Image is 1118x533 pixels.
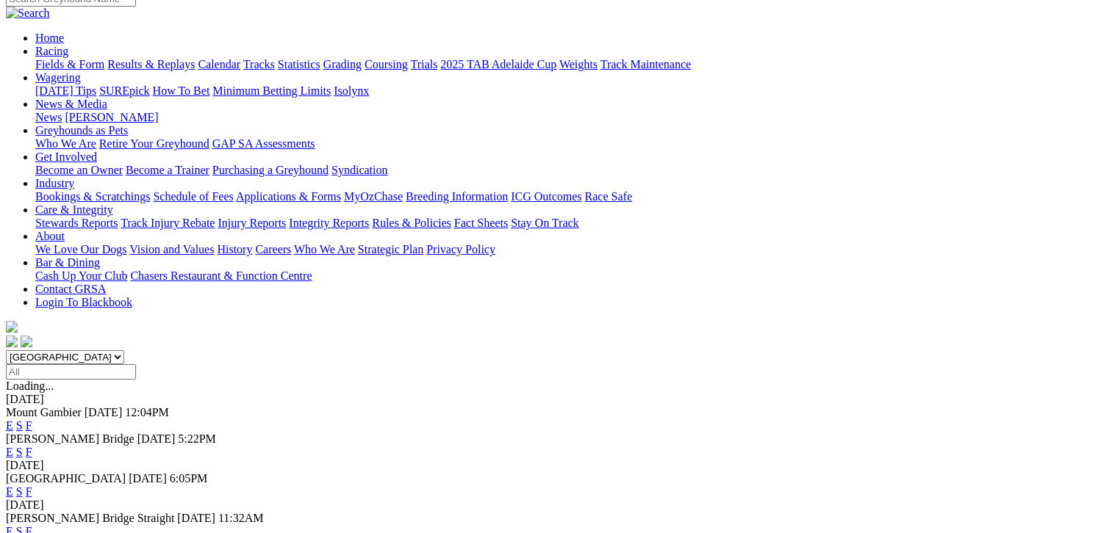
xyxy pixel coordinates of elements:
[35,124,128,137] a: Greyhounds as Pets
[255,243,291,255] a: Careers
[6,498,1112,512] div: [DATE]
[440,58,556,70] a: 2025 TAB Adelaide Cup
[170,472,208,485] span: 6:05PM
[6,364,136,380] input: Select date
[198,58,240,70] a: Calendar
[35,84,96,97] a: [DATE] Tips
[35,84,1112,98] div: Wagering
[6,406,82,418] span: Mount Gambier
[35,177,74,189] a: Industry
[6,380,54,392] span: Loading...
[584,190,631,203] a: Race Safe
[365,58,408,70] a: Coursing
[35,164,1112,177] div: Get Involved
[153,190,233,203] a: Schedule of Fees
[218,217,286,229] a: Injury Reports
[6,512,174,524] span: [PERSON_NAME] Bridge Straight
[217,243,252,255] a: History
[16,446,23,458] a: S
[35,58,1112,71] div: Racing
[35,137,1112,151] div: Greyhounds as Pets
[178,432,216,445] span: 5:22PM
[35,164,123,176] a: Become an Owner
[121,217,215,229] a: Track Injury Rebate
[35,58,104,70] a: Fields & Form
[107,58,195,70] a: Results & Replays
[35,230,65,242] a: About
[35,98,107,110] a: News & Media
[125,406,169,418] span: 12:04PM
[358,243,423,255] a: Strategic Plan
[65,111,158,123] a: [PERSON_NAME]
[35,243,126,255] a: We Love Our Dogs
[35,111,1112,124] div: News & Media
[35,190,1112,203] div: Industry
[559,58,598,70] a: Weights
[99,84,149,97] a: SUREpick
[26,485,32,498] a: F
[35,151,97,163] a: Get Involved
[6,485,13,498] a: E
[243,58,275,70] a: Tracks
[35,296,132,308] a: Login To Blackbook
[406,190,508,203] a: Breeding Information
[454,217,508,229] a: Fact Sheets
[35,256,100,269] a: Bar & Dining
[212,164,329,176] a: Purchasing a Greyhound
[35,45,68,57] a: Racing
[35,32,64,44] a: Home
[6,393,1112,406] div: [DATE]
[289,217,369,229] a: Integrity Reports
[26,446,32,458] a: F
[26,419,32,432] a: F
[6,472,126,485] span: [GEOGRAPHIC_DATA]
[129,243,214,255] a: Vision and Values
[6,321,18,333] img: logo-grsa-white.png
[129,472,167,485] span: [DATE]
[6,459,1112,472] div: [DATE]
[332,164,387,176] a: Syndication
[99,137,209,150] a: Retire Your Greyhound
[16,485,23,498] a: S
[6,7,50,20] img: Search
[344,190,403,203] a: MyOzChase
[426,243,495,255] a: Privacy Policy
[6,432,135,445] span: [PERSON_NAME] Bridge
[511,190,581,203] a: ICG Outcomes
[212,84,331,97] a: Minimum Betting Limits
[323,58,362,70] a: Grading
[218,512,264,524] span: 11:32AM
[35,217,1112,230] div: Care & Integrity
[35,71,81,84] a: Wagering
[6,336,18,347] img: facebook.svg
[278,58,320,70] a: Statistics
[511,217,578,229] a: Stay On Track
[35,283,106,295] a: Contact GRSA
[130,269,312,282] a: Chasers Restaurant & Function Centre
[16,419,23,432] a: S
[137,432,176,445] span: [DATE]
[35,243,1112,256] div: About
[35,269,127,282] a: Cash Up Your Club
[35,217,118,229] a: Stewards Reports
[35,203,113,216] a: Care & Integrity
[236,190,341,203] a: Applications & Forms
[372,217,451,229] a: Rules & Policies
[35,190,150,203] a: Bookings & Scratchings
[21,336,32,347] img: twitter.svg
[35,137,96,150] a: Who We Are
[410,58,437,70] a: Trials
[126,164,209,176] a: Become a Trainer
[334,84,369,97] a: Isolynx
[6,419,13,432] a: E
[212,137,315,150] a: GAP SA Assessments
[601,58,691,70] a: Track Maintenance
[177,512,215,524] span: [DATE]
[35,111,62,123] a: News
[294,243,355,255] a: Who We Are
[35,269,1112,283] div: Bar & Dining
[6,446,13,458] a: E
[153,84,210,97] a: How To Bet
[85,406,123,418] span: [DATE]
